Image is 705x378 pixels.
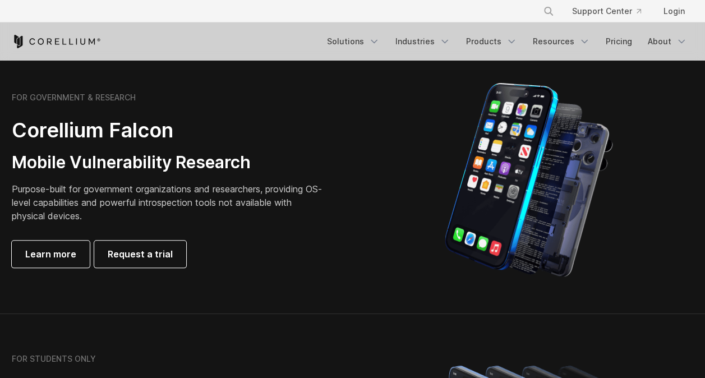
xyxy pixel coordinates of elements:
a: Solutions [320,31,386,52]
a: Products [459,31,524,52]
div: Navigation Menu [320,31,694,52]
a: Learn more [12,241,90,268]
img: iPhone model separated into the mechanics used to build the physical device. [444,82,613,278]
button: Search [538,1,559,21]
a: Support Center [563,1,650,21]
span: Learn more [25,247,76,261]
h6: FOR STUDENTS ONLY [12,354,96,364]
span: Request a trial [108,247,173,261]
p: Purpose-built for government organizations and researchers, providing OS-level capabilities and p... [12,182,326,223]
a: Resources [526,31,597,52]
a: Login [655,1,694,21]
h6: FOR GOVERNMENT & RESEARCH [12,93,136,103]
a: About [641,31,694,52]
a: Industries [389,31,457,52]
h3: Mobile Vulnerability Research [12,152,326,173]
div: Navigation Menu [529,1,694,21]
a: Corellium Home [12,35,101,48]
a: Pricing [599,31,639,52]
a: Request a trial [94,241,186,268]
h2: Corellium Falcon [12,118,326,143]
